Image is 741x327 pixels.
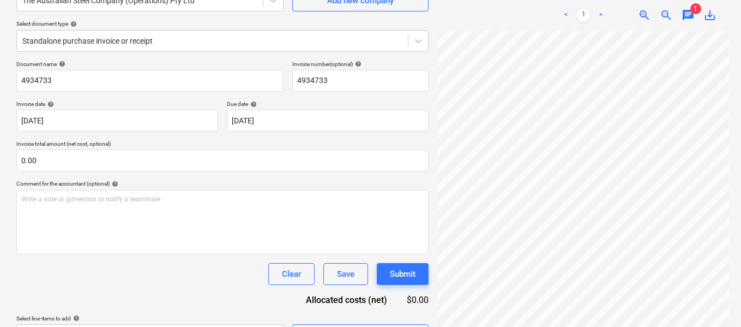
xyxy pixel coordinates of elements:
div: Select line-items to add [16,315,284,322]
a: Previous page [559,9,573,22]
span: zoom_in [638,9,651,22]
span: help [71,315,80,322]
p: Invoice total amount (net cost, optional) [16,140,429,150]
span: chat [682,9,695,22]
div: Due date [227,100,429,108]
div: $0.00 [405,294,429,306]
input: Invoice total amount (net cost, optional) [16,150,429,171]
span: help [57,61,65,67]
iframe: Chat Widget [686,275,741,327]
div: Invoice date [16,100,218,108]
input: Invoice date not specified [16,110,218,132]
button: Submit [377,263,429,285]
div: Document name [16,61,284,68]
div: Allocated costs (net) [287,294,405,306]
div: Save [337,267,354,281]
div: Comment for the accountant (optional) [16,180,429,187]
input: Due date not specified [227,110,429,132]
a: Next page [594,9,607,22]
div: Submit [390,267,415,281]
span: help [248,101,257,108]
span: help [110,181,118,187]
span: zoom_out [660,9,673,22]
span: save_alt [703,9,716,22]
span: 1 [690,3,701,14]
span: help [45,101,54,108]
button: Save [323,263,368,285]
div: Select document type [16,20,429,27]
div: Clear [282,267,301,281]
input: Invoice number [292,70,429,92]
span: help [353,61,362,67]
button: Clear [268,263,315,285]
div: Invoice number (optional) [292,61,429,68]
a: Page 1 is your current page [577,9,590,22]
input: Document name [16,70,284,92]
span: help [68,21,77,27]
